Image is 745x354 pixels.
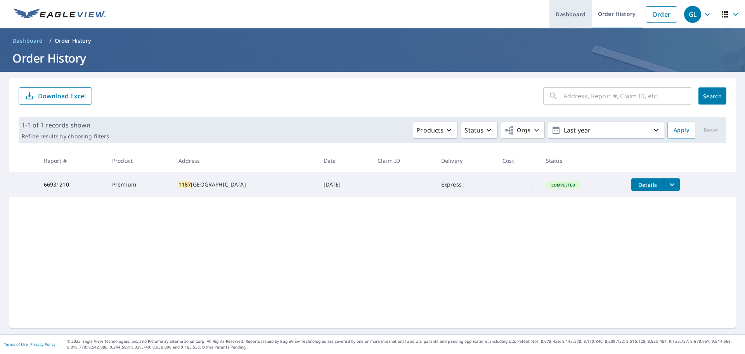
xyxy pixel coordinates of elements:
[55,37,91,45] p: Order History
[684,6,701,23] div: GL
[667,122,695,139] button: Apply
[106,149,172,172] th: Product
[504,126,530,135] span: Orgs
[698,87,726,105] button: Search
[67,338,741,350] p: © 2025 Eagle View Technologies, Inc. and Pictometry International Corp. All Rights Reserved. Repo...
[317,149,372,172] th: Date
[14,9,106,20] img: EV Logo
[38,172,106,197] td: 66931210
[106,172,172,197] td: Premium
[646,6,677,23] a: Order
[636,181,659,188] span: Details
[9,35,736,47] nav: breadcrumb
[501,122,545,139] button: Orgs
[172,149,317,172] th: Address
[674,126,689,135] span: Apply
[461,122,498,139] button: Status
[435,172,496,197] td: Express
[496,172,540,197] td: -
[631,178,664,191] button: detailsBtn-66931210
[563,85,692,107] input: Address, Report #, Claim ID, etc.
[371,149,435,172] th: Claim ID
[540,149,625,172] th: Status
[496,149,540,172] th: Cost
[9,35,46,47] a: Dashboard
[12,37,43,45] span: Dashboard
[435,149,496,172] th: Delivery
[664,178,680,191] button: filesDropdownBtn-66931210
[464,126,483,135] p: Status
[22,120,109,130] p: 1-1 of 1 records shown
[30,342,55,347] a: Privacy Policy
[19,87,92,105] button: Download Excel
[705,92,720,100] span: Search
[178,181,191,188] mark: 1187
[317,172,372,197] td: [DATE]
[49,36,52,45] li: /
[38,92,86,100] p: Download Excel
[561,124,651,137] p: Last year
[22,133,109,140] p: Refine results by choosing filters
[4,342,28,347] a: Terms of Use
[547,182,580,188] span: Completed
[548,122,664,139] button: Last year
[9,50,736,66] h1: Order History
[413,122,458,139] button: Products
[4,342,55,347] p: |
[416,126,444,135] p: Products
[178,181,311,188] div: [GEOGRAPHIC_DATA]
[38,149,106,172] th: Report #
